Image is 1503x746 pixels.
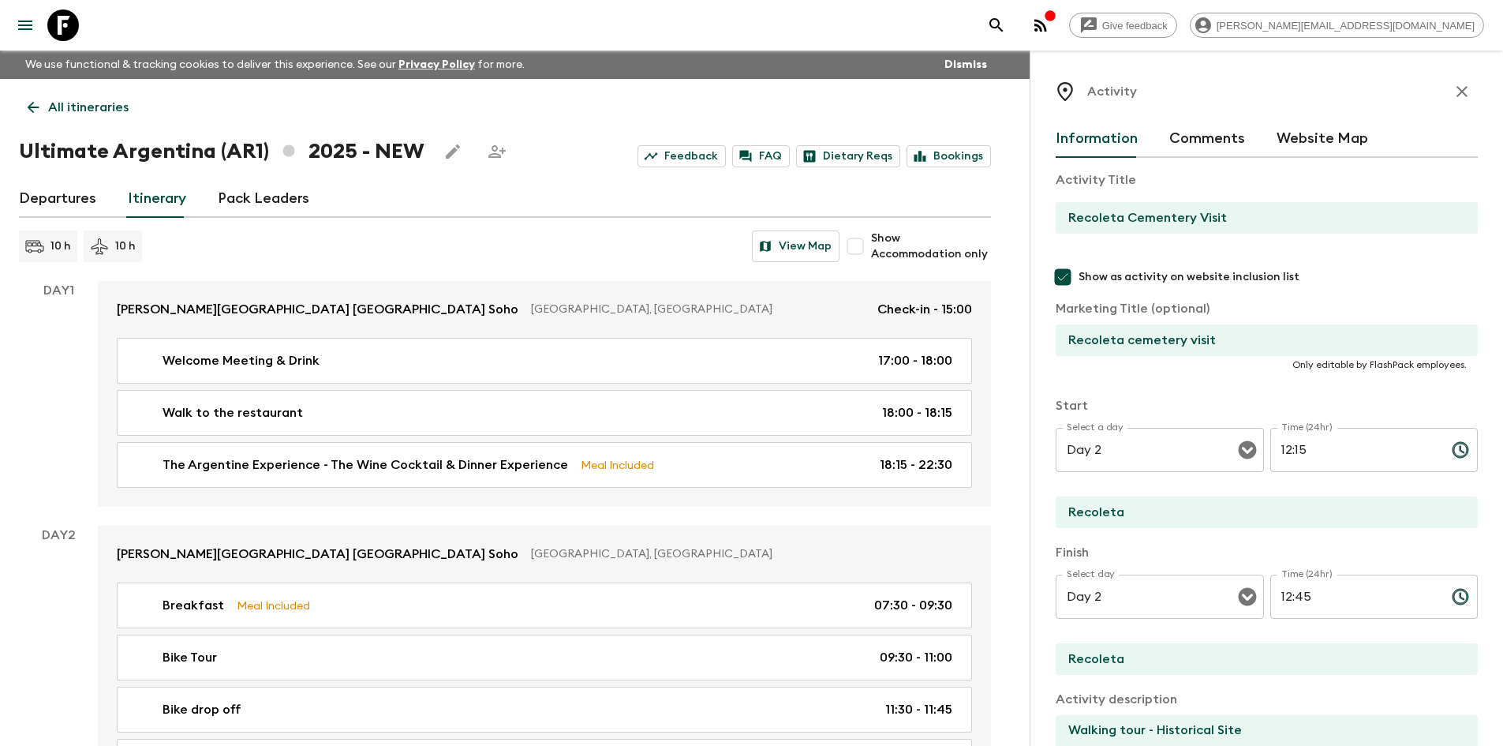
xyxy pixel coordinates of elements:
a: Pack Leaders [218,180,309,218]
p: Welcome Meeting & Drink [163,351,320,370]
input: E.g Hozuagawa boat tour [1056,202,1465,234]
p: All itineraries [48,98,129,117]
span: Give feedback [1094,20,1176,32]
a: Itinerary [128,180,186,218]
p: Activity [1087,82,1137,101]
a: Departures [19,180,96,218]
label: Select a day [1067,421,1123,434]
p: Walk to the restaurant [163,403,303,422]
span: Show Accommodation only [871,231,991,262]
button: Choose time, selected time is 12:45 PM [1445,581,1476,613]
a: Bike drop off11:30 - 11:45 [117,687,972,733]
input: If necessary, use this field to override activity title [1056,324,1465,356]
p: Check-in - 15:00 [877,300,972,319]
h1: Ultimate Argentina (AR1) 2025 - NEW [19,136,424,167]
p: Only editable by FlashPack employees. [1067,358,1467,371]
p: We use functional & tracking cookies to deliver this experience. See our for more. [19,51,531,79]
button: View Map [752,231,839,262]
p: 17:00 - 18:00 [878,351,952,370]
p: Day 1 [19,281,98,300]
p: Finish [1056,543,1478,562]
button: Choose time, selected time is 12:15 PM [1445,434,1476,466]
a: BreakfastMeal Included07:30 - 09:30 [117,583,972,628]
p: Marketing Title (optional) [1056,299,1478,318]
a: FAQ [732,145,790,167]
p: 18:00 - 18:15 [882,403,952,422]
a: All itineraries [19,92,137,123]
a: Welcome Meeting & Drink17:00 - 18:00 [117,338,972,384]
button: Open [1236,586,1258,608]
p: Bike drop off [163,700,241,719]
button: Dismiss [940,54,991,76]
p: 10 h [115,238,136,254]
button: menu [9,9,41,41]
a: Privacy Policy [398,59,475,70]
p: 18:15 - 22:30 [880,455,952,474]
button: Open [1236,439,1258,461]
a: Give feedback [1069,13,1177,38]
p: Breakfast [163,596,224,615]
p: 11:30 - 11:45 [885,700,952,719]
button: Comments [1169,120,1245,158]
p: Meal Included [581,456,654,474]
label: Select day [1067,568,1115,581]
button: search adventures [981,9,1012,41]
input: hh:mm [1270,428,1439,472]
button: Information [1056,120,1138,158]
span: [PERSON_NAME][EMAIL_ADDRESS][DOMAIN_NAME] [1208,20,1483,32]
p: Day 2 [19,526,98,545]
button: Website Map [1277,120,1368,158]
a: Dietary Reqs [796,145,900,167]
span: Show as activity on website inclusion list [1079,269,1299,285]
a: Bookings [907,145,991,167]
p: [GEOGRAPHIC_DATA], [GEOGRAPHIC_DATA] [531,302,865,317]
p: [GEOGRAPHIC_DATA], [GEOGRAPHIC_DATA] [531,546,959,562]
p: 09:30 - 11:00 [880,648,952,667]
div: [PERSON_NAME][EMAIL_ADDRESS][DOMAIN_NAME] [1190,13,1484,38]
button: Edit this itinerary [437,136,469,167]
a: Walk to the restaurant18:00 - 18:15 [117,390,972,436]
span: Share this itinerary [481,136,513,167]
p: Activity description [1056,690,1478,709]
p: [PERSON_NAME][GEOGRAPHIC_DATA] [GEOGRAPHIC_DATA] Soho [117,300,518,319]
input: End Location (leave blank if same as Start) [1056,643,1465,675]
a: Bike Tour09:30 - 11:00 [117,635,972,680]
p: Bike Tour [163,648,217,667]
label: Time (24hr) [1281,421,1333,434]
input: Start Location [1056,497,1465,528]
a: The Argentine Experience - The Wine Cocktail & Dinner ExperienceMeal Included18:15 - 22:30 [117,442,972,488]
p: The Argentine Experience - The Wine Cocktail & Dinner Experience [163,455,568,474]
p: 10 h [50,238,71,254]
a: [PERSON_NAME][GEOGRAPHIC_DATA] [GEOGRAPHIC_DATA] Soho[GEOGRAPHIC_DATA], [GEOGRAPHIC_DATA]Check-in... [98,281,991,338]
a: [PERSON_NAME][GEOGRAPHIC_DATA] [GEOGRAPHIC_DATA] Soho[GEOGRAPHIC_DATA], [GEOGRAPHIC_DATA] [98,526,991,583]
p: Activity Title [1056,171,1478,189]
a: Feedback [637,145,726,167]
p: Meal Included [237,597,310,614]
p: [PERSON_NAME][GEOGRAPHIC_DATA] [GEOGRAPHIC_DATA] Soho [117,545,518,564]
label: Time (24hr) [1281,568,1333,581]
p: Start [1056,396,1478,415]
p: 07:30 - 09:30 [874,596,952,615]
input: hh:mm [1270,575,1439,619]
